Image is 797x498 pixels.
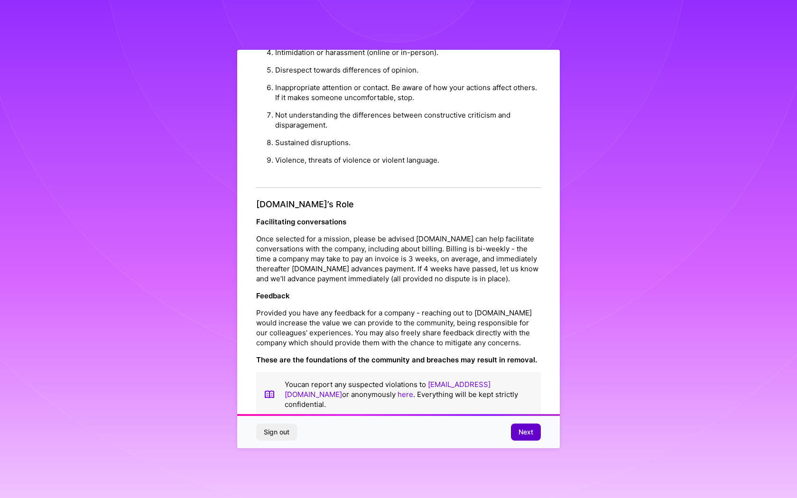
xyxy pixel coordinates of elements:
[256,291,290,300] strong: Feedback
[256,199,541,210] h4: [DOMAIN_NAME]’s Role
[256,355,537,364] strong: These are the foundations of the community and breaches may result in removal.
[511,424,541,441] button: Next
[264,427,289,437] span: Sign out
[398,390,413,399] a: here
[275,151,541,169] li: Violence, threats of violence or violent language.
[275,106,541,134] li: Not understanding the differences between constructive criticism and disparagement.
[285,379,533,409] p: You can report any suspected violations to or anonymously . Everything will be kept strictly conf...
[256,234,541,284] p: Once selected for a mission, please be advised [DOMAIN_NAME] can help facilitate conversations wi...
[256,424,297,441] button: Sign out
[275,79,541,106] li: Inappropriate attention or contact. Be aware of how your actions affect others. If it makes someo...
[275,134,541,151] li: Sustained disruptions.
[256,308,541,348] p: Provided you have any feedback for a company - reaching out to [DOMAIN_NAME] would increase the v...
[519,427,533,437] span: Next
[256,217,346,226] strong: Facilitating conversations
[275,61,541,79] li: Disrespect towards differences of opinion.
[264,379,275,409] img: book icon
[285,380,491,399] a: [EMAIL_ADDRESS][DOMAIN_NAME]
[275,44,541,61] li: Intimidation or harassment (online or in-person).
